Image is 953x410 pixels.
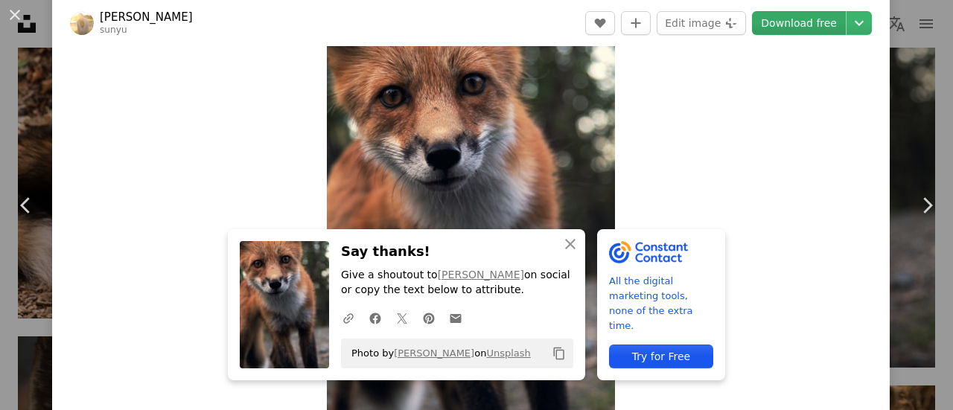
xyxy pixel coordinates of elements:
[486,347,530,359] a: Unsplash
[394,347,474,359] a: [PERSON_NAME]
[100,10,193,25] a: [PERSON_NAME]
[100,25,127,35] a: sunyu
[657,11,746,35] button: Edit image
[609,345,713,368] div: Try for Free
[621,11,651,35] button: Add to Collection
[847,11,872,35] button: Choose download size
[415,303,442,333] a: Share on Pinterest
[752,11,846,35] a: Download free
[438,269,524,281] a: [PERSON_NAME]
[344,342,531,365] span: Photo by on
[609,241,689,263] img: file-1643061002856-0f96dc078c63image
[70,11,94,35] img: Go to Sunguk Kim's profile
[901,134,953,277] a: Next
[585,11,615,35] button: Like
[362,303,389,333] a: Share on Facebook
[341,269,573,298] p: Give a shoutout to on social or copy the text below to attribute.
[597,229,725,380] a: All the digital marketing tools, none of the extra time.Try for Free
[341,241,573,263] h3: Say thanks!
[442,303,469,333] a: Share over email
[546,341,572,366] button: Copy to clipboard
[389,303,415,333] a: Share on Twitter
[609,274,713,333] span: All the digital marketing tools, none of the extra time.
